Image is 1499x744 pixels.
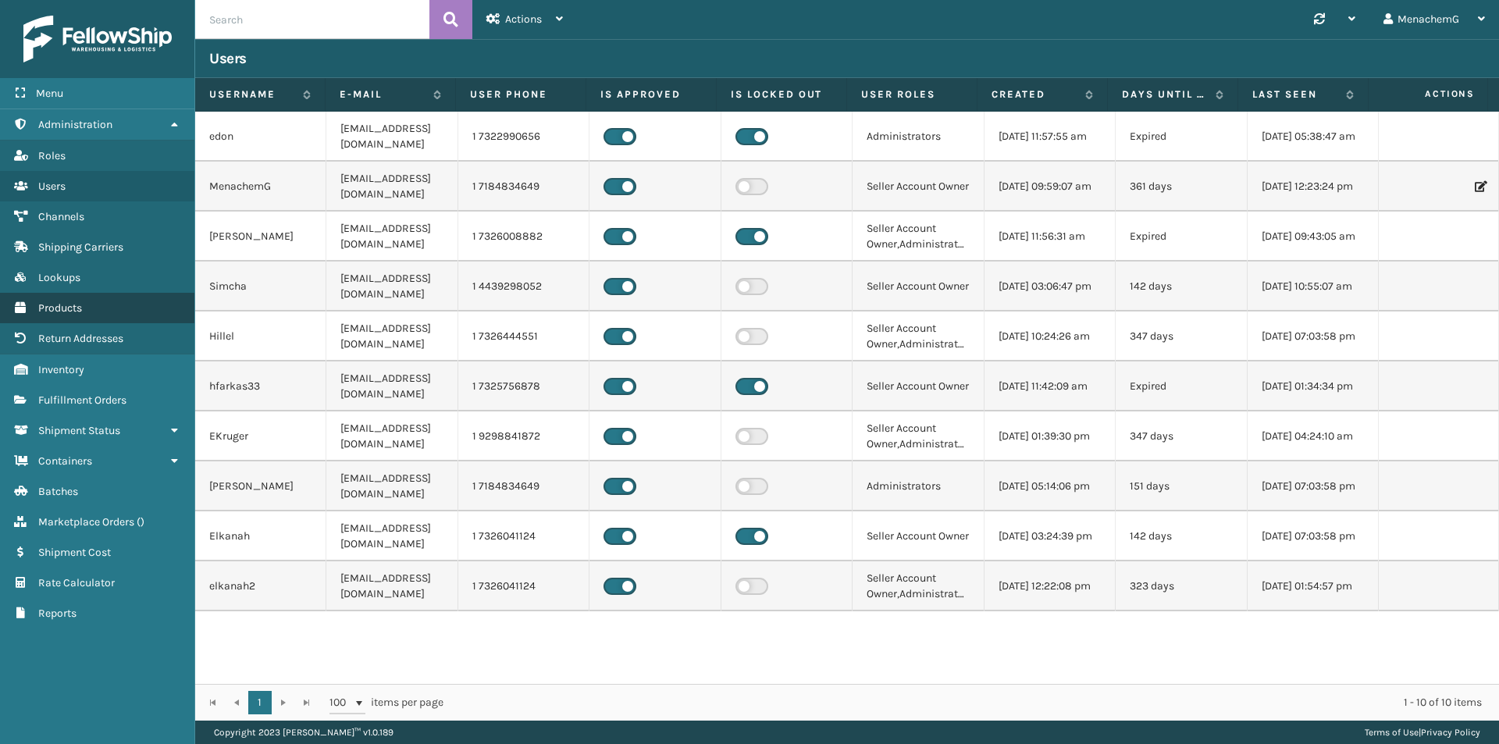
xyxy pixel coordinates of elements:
td: [DATE] 12:23:24 pm [1248,162,1379,212]
td: Seller Account Owner,Administrators [853,212,984,262]
td: [DATE] 01:54:57 pm [1248,561,1379,611]
h3: Users [209,49,247,68]
td: [DATE] 07:03:58 pm [1248,311,1379,361]
span: Return Addresses [38,332,123,345]
a: Privacy Policy [1421,727,1480,738]
td: 1 7326041124 [458,511,589,561]
td: 1 9298841872 [458,411,589,461]
span: Menu [36,87,63,100]
label: Is Approved [600,87,702,101]
label: Last Seen [1252,87,1338,101]
span: Marketplace Orders [38,515,134,529]
td: Administrators [853,461,984,511]
td: Administrators [853,112,984,162]
td: [DATE] 01:34:34 pm [1248,361,1379,411]
span: Actions [505,12,542,26]
span: Containers [38,454,92,468]
td: [DATE] 09:43:05 am [1248,212,1379,262]
td: 1 7322990656 [458,112,589,162]
img: logo [23,16,172,62]
td: 1 7184834649 [458,461,589,511]
td: [DATE] 05:38:47 am [1248,112,1379,162]
span: items per page [329,691,443,714]
span: Shipment Status [38,424,120,437]
p: Copyright 2023 [PERSON_NAME]™ v 1.0.189 [214,721,393,744]
span: Fulfillment Orders [38,393,126,407]
td: 1 7326041124 [458,561,589,611]
td: Seller Account Owner,Administrators [853,311,984,361]
span: ( ) [137,515,144,529]
td: Simcha [195,262,326,311]
td: Seller Account Owner [853,162,984,212]
td: [DATE] 03:24:39 pm [984,511,1116,561]
td: Expired [1116,361,1247,411]
td: [DATE] 04:24:10 am [1248,411,1379,461]
td: EKruger [195,411,326,461]
td: Expired [1116,212,1247,262]
span: Products [38,301,82,315]
span: Actions [1373,81,1484,107]
label: Created [992,87,1077,101]
td: [EMAIL_ADDRESS][DOMAIN_NAME] [326,511,458,561]
span: 100 [329,695,353,710]
td: [EMAIL_ADDRESS][DOMAIN_NAME] [326,162,458,212]
span: Batches [38,485,78,498]
td: 347 days [1116,411,1247,461]
span: Inventory [38,363,84,376]
a: Terms of Use [1365,727,1419,738]
td: [DATE] 10:24:26 am [984,311,1116,361]
td: 1 7184834649 [458,162,589,212]
td: [DATE] 11:57:55 am [984,112,1116,162]
td: Seller Account Owner [853,511,984,561]
span: Roles [38,149,66,162]
td: hfarkas33 [195,361,326,411]
td: edon [195,112,326,162]
td: Seller Account Owner,Administrators [853,411,984,461]
td: 1 7326444551 [458,311,589,361]
td: [DATE] 11:56:31 am [984,212,1116,262]
td: 1 7326008882 [458,212,589,262]
td: 361 days [1116,162,1247,212]
td: [DATE] 12:22:08 pm [984,561,1116,611]
td: 151 days [1116,461,1247,511]
a: 1 [248,691,272,714]
td: 1 7325756878 [458,361,589,411]
label: Is Locked Out [731,87,832,101]
td: [EMAIL_ADDRESS][DOMAIN_NAME] [326,461,458,511]
td: 323 days [1116,561,1247,611]
div: | [1365,721,1480,744]
label: E-mail [340,87,425,101]
td: [EMAIL_ADDRESS][DOMAIN_NAME] [326,262,458,311]
td: [EMAIL_ADDRESS][DOMAIN_NAME] [326,411,458,461]
td: Expired [1116,112,1247,162]
div: 1 - 10 of 10 items [465,695,1482,710]
td: Seller Account Owner [853,262,984,311]
td: [EMAIL_ADDRESS][DOMAIN_NAME] [326,311,458,361]
td: [DATE] 05:14:06 pm [984,461,1116,511]
td: [DATE] 09:59:07 am [984,162,1116,212]
td: [EMAIL_ADDRESS][DOMAIN_NAME] [326,212,458,262]
span: Channels [38,210,84,223]
td: elkanah2 [195,561,326,611]
td: [DATE] 03:06:47 pm [984,262,1116,311]
td: Seller Account Owner,Administrators [853,561,984,611]
span: Lookups [38,271,80,284]
td: [EMAIL_ADDRESS][DOMAIN_NAME] [326,112,458,162]
label: User Roles [861,87,963,101]
td: [DATE] 10:55:07 am [1248,262,1379,311]
label: User phone [470,87,571,101]
td: 1 4439298052 [458,262,589,311]
td: [EMAIL_ADDRESS][DOMAIN_NAME] [326,361,458,411]
span: Shipment Cost [38,546,111,559]
span: Shipping Carriers [38,240,123,254]
td: MenachemG [195,162,326,212]
i: Edit [1475,181,1484,192]
td: 142 days [1116,511,1247,561]
span: Administration [38,118,112,131]
td: [DATE] 07:03:58 pm [1248,511,1379,561]
td: 347 days [1116,311,1247,361]
td: Seller Account Owner [853,361,984,411]
span: Reports [38,607,77,620]
span: Rate Calculator [38,576,115,589]
label: Username [209,87,295,101]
